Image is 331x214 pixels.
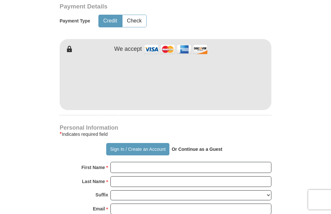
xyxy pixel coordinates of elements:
h5: Payment Type [60,18,90,24]
div: Indicates required field [60,130,271,138]
button: Sign In / Create an Account [106,143,169,155]
strong: Suffix [95,190,108,199]
button: Check [122,15,146,27]
h3: Payment Details [60,3,226,10]
strong: Or Continue as a Guest [172,147,223,152]
button: Credit [99,15,122,27]
strong: Last Name [82,177,105,186]
h4: Personal Information [60,125,271,130]
img: credit cards accepted [143,42,209,56]
strong: First Name [81,163,105,172]
strong: Email [93,204,105,213]
h4: We accept [114,46,142,53]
